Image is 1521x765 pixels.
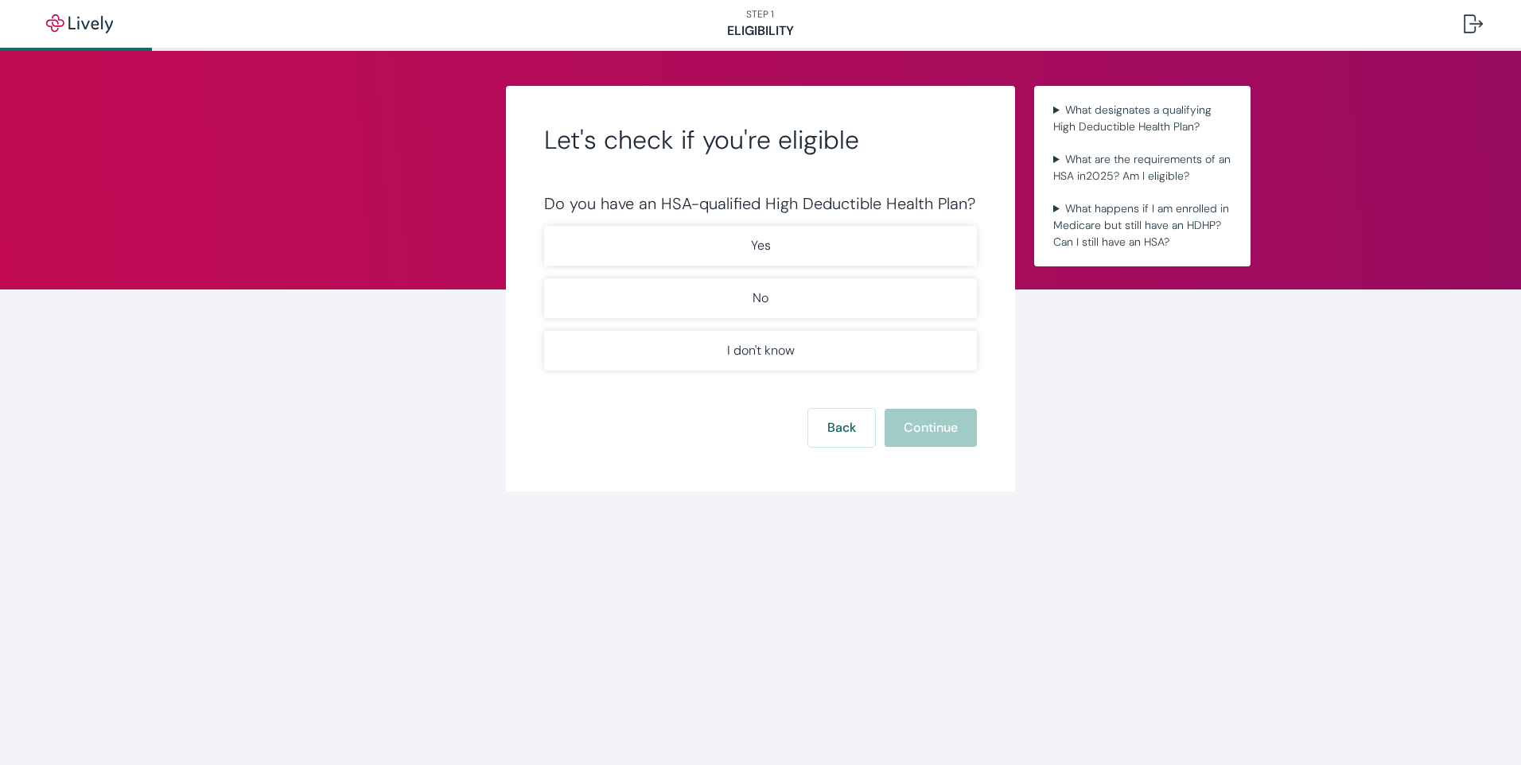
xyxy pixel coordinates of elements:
button: Back [808,409,875,447]
p: Yes [751,236,771,255]
summary: What happens if I am enrolled in Medicare but still have an HDHP? Can I still have an HSA? [1047,197,1238,254]
button: I don't know [544,331,977,371]
summary: What are the requirements of an HSA in2025? Am I eligible? [1047,148,1238,188]
button: No [544,278,977,318]
button: Log out [1451,5,1496,43]
div: Do you have an HSA-qualified High Deductible Health Plan? [544,194,977,213]
p: No [753,289,768,308]
summary: What designates a qualifying High Deductible Health Plan? [1047,99,1238,138]
p: I don't know [727,341,795,360]
button: Yes [544,226,977,266]
img: Lively [35,14,124,33]
h2: Let's check if you're eligible [544,124,977,156]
